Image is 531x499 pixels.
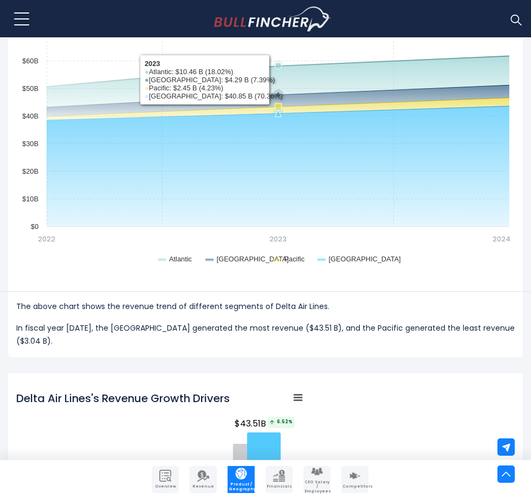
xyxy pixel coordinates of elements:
[22,57,38,65] text: $60B
[305,480,329,494] span: CEO Salary / Employees
[169,255,192,263] text: Atlantic
[22,112,38,120] text: $40B
[342,484,367,489] span: Competitors
[267,484,292,489] span: Financials
[228,466,255,493] a: Company Product/Geography
[214,6,331,31] img: Bullfincher logo
[16,4,515,275] svg: Delta Air Lines's Regions Revenue Trend
[16,300,515,313] p: The above chart shows the revenue trend of different segments of Delta Air Lines.
[265,466,293,493] a: Company Financials
[229,482,254,491] span: Product / Geography
[191,484,216,489] span: Revenue
[235,417,296,430] span: $43.51B
[328,255,400,263] text: [GEOGRAPHIC_DATA]
[22,167,38,175] text: $20B
[269,234,287,244] text: 2023
[217,255,289,263] text: [GEOGRAPHIC_DATA]
[153,484,178,489] span: Overview
[214,6,331,31] a: Go to homepage
[22,84,38,93] text: $50B
[341,466,368,493] a: Company Competitors
[190,466,217,493] a: Company Revenue
[38,234,55,244] text: 2022
[284,255,305,263] text: Pacific
[152,466,179,493] a: Company Overview
[16,321,515,347] p: In fiscal year [DATE], the [GEOGRAPHIC_DATA] generated the most revenue ($43.51 B), and the Pacif...
[16,392,230,405] h2: Delta Air Lines's Revenue Growth Drivers
[493,234,510,244] text: 2024
[22,195,38,203] text: $10B
[31,222,38,231] text: $0
[22,140,38,148] text: $30B
[303,466,331,493] a: Company Employees
[268,417,295,428] span: 6.52%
